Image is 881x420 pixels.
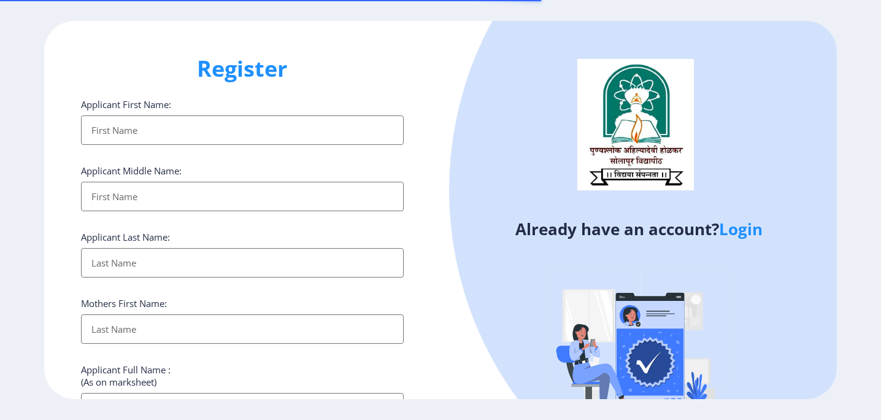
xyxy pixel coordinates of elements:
input: Last Name [81,248,404,278]
label: Applicant Full Name : (As on marksheet) [81,364,171,388]
img: logo [577,59,694,190]
label: Applicant First Name: [81,98,171,111]
label: Mothers First Name: [81,297,167,309]
label: Applicant Last Name: [81,231,170,243]
input: Last Name [81,314,404,344]
input: First Name [81,182,404,211]
input: First Name [81,115,404,145]
label: Applicant Middle Name: [81,165,182,177]
h1: Register [81,54,404,84]
a: Login [719,218,763,240]
h4: Already have an account? [450,219,828,239]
